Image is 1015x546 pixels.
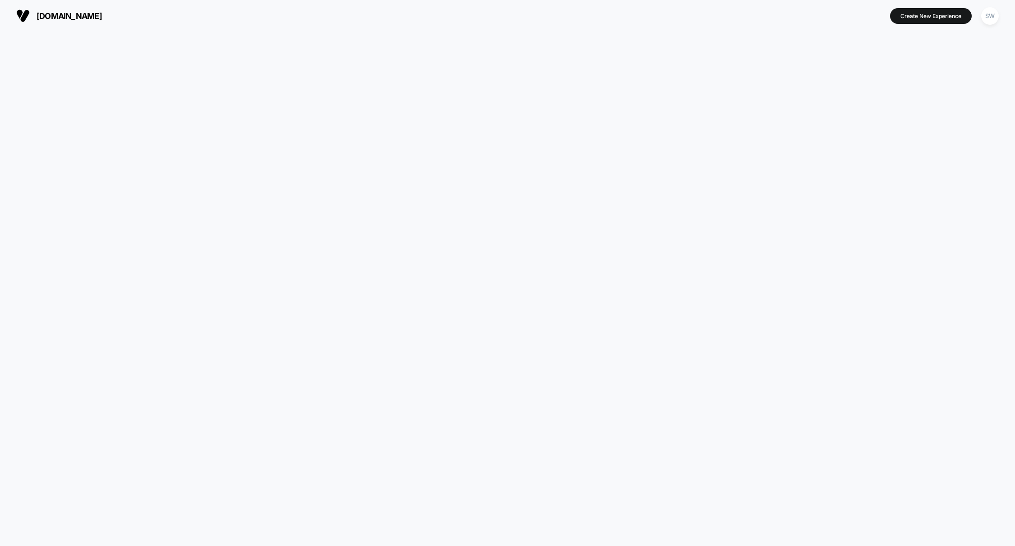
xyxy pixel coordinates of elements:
span: [DOMAIN_NAME] [37,11,102,21]
img: Visually logo [16,9,30,23]
button: Create New Experience [890,8,972,24]
button: SW [978,7,1001,25]
button: [DOMAIN_NAME] [14,9,105,23]
div: SW [981,7,999,25]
